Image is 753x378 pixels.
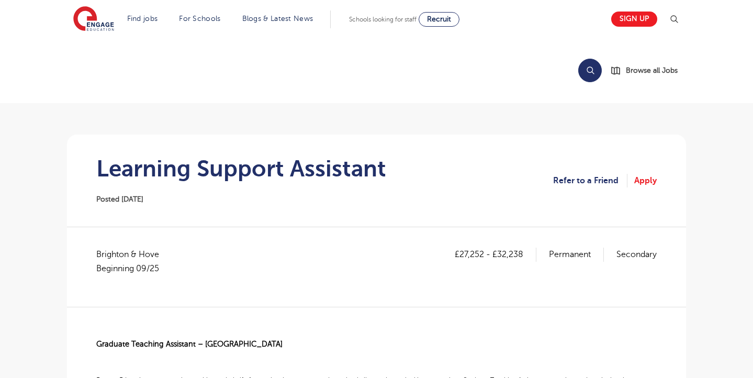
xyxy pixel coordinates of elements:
[553,174,627,187] a: Refer to a Friend
[419,12,459,27] a: Recruit
[611,12,657,27] a: Sign up
[96,262,159,275] p: Beginning 09/25
[127,15,158,23] a: Find jobs
[96,340,283,348] span: Graduate Teaching Assistant – [GEOGRAPHIC_DATA]
[578,59,602,82] button: Search
[242,15,313,23] a: Blogs & Latest News
[634,174,657,187] a: Apply
[626,64,678,76] span: Browse all Jobs
[96,195,143,203] span: Posted [DATE]
[427,15,451,23] span: Recruit
[349,16,417,23] span: Schools looking for staff
[610,64,686,76] a: Browse all Jobs
[549,248,604,261] p: Permanent
[73,6,114,32] img: Engage Education
[96,155,386,182] h1: Learning Support Assistant
[455,248,536,261] p: £27,252 - £32,238
[96,248,170,275] span: Brighton & Hove
[179,15,220,23] a: For Schools
[616,248,657,261] p: Secondary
